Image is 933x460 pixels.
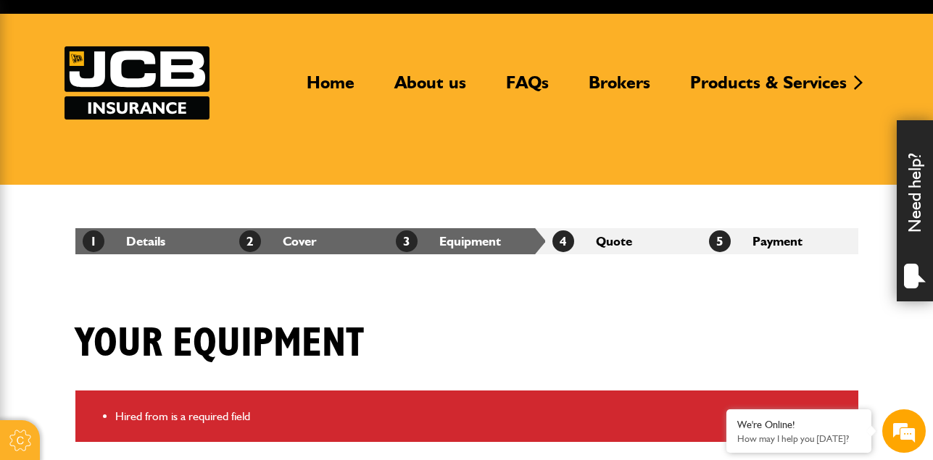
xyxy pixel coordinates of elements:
[709,230,731,252] span: 5
[737,419,861,431] div: We're Online!
[897,120,933,301] div: Need help?
[239,233,317,248] a: 2Cover
[702,228,858,254] li: Payment
[65,46,210,120] img: JCB Insurance Services logo
[65,46,210,120] a: JCB Insurance Services
[578,72,661,105] a: Brokers
[552,230,574,252] span: 4
[296,72,365,105] a: Home
[83,230,104,252] span: 1
[396,230,418,252] span: 3
[679,72,858,105] a: Products & Services
[239,230,261,252] span: 2
[389,228,545,254] li: Equipment
[383,72,477,105] a: About us
[495,72,560,105] a: FAQs
[75,319,364,368] h1: Your equipment
[83,233,165,248] a: 1Details
[115,407,847,426] li: Hired from is a required field
[737,433,861,444] p: How may I help you today?
[545,228,702,254] li: Quote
